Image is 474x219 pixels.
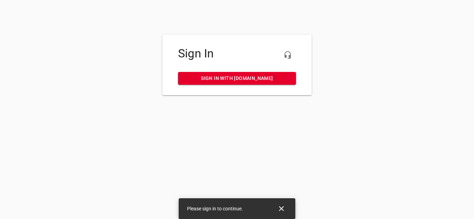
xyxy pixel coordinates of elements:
button: Live Chat [279,47,296,63]
span: Sign in with [DOMAIN_NAME] [184,74,290,83]
a: Sign in with [DOMAIN_NAME] [178,72,296,85]
h4: Sign In [178,47,296,61]
span: Please sign in to continue. [187,206,243,211]
button: Close [273,200,290,217]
